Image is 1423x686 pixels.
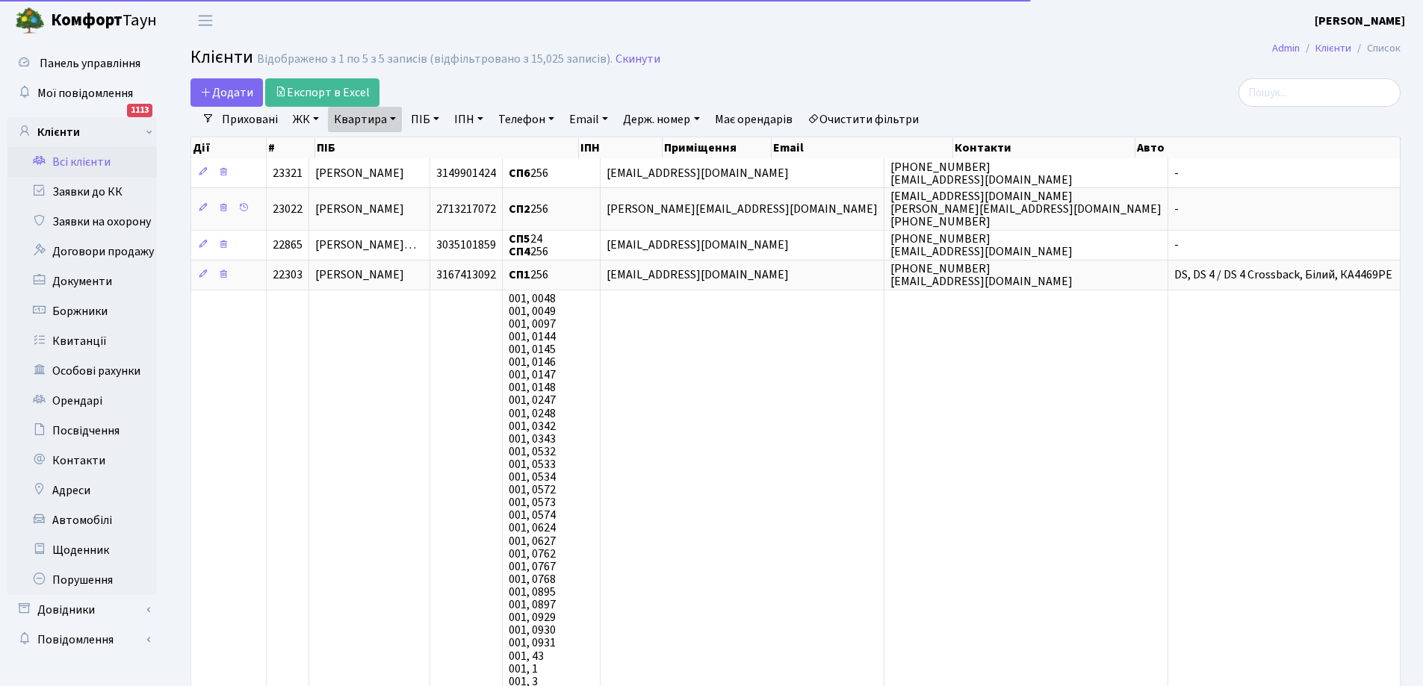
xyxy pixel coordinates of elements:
[15,6,45,36] img: logo.png
[1315,13,1405,29] b: [PERSON_NAME]
[7,49,157,78] a: Панель управління
[273,201,303,217] span: 23022
[953,137,1135,158] th: Контакти
[563,107,614,132] a: Email
[273,165,303,181] span: 23321
[216,107,284,132] a: Приховані
[7,416,157,446] a: Посвідчення
[7,595,157,625] a: Довідники
[7,446,157,475] a: Контакти
[37,85,133,102] span: Мої повідомлення
[315,137,579,158] th: ПІБ
[890,188,1162,230] span: [EMAIL_ADDRESS][DOMAIN_NAME] [PERSON_NAME][EMAIL_ADDRESS][DOMAIN_NAME] [PHONE_NUMBER]
[7,326,157,356] a: Квитанції
[7,565,157,595] a: Порушення
[616,52,660,66] a: Скинути
[607,201,878,217] span: [PERSON_NAME][EMAIL_ADDRESS][DOMAIN_NAME]
[509,231,548,260] span: 24 256
[7,386,157,416] a: Орендарі
[267,137,316,158] th: #
[7,475,157,505] a: Адреси
[7,207,157,237] a: Заявки на охорону
[1272,40,1300,56] a: Admin
[328,107,402,132] a: Квартира
[315,237,416,254] span: [PERSON_NAME]…
[607,267,789,284] span: [EMAIL_ADDRESS][DOMAIN_NAME]
[315,201,404,217] span: [PERSON_NAME]
[772,137,954,158] th: Email
[509,243,530,260] b: СП4
[127,104,152,117] div: 1113
[51,8,157,34] span: Таун
[7,356,157,386] a: Особові рахунки
[7,505,157,535] a: Автомобілі
[1174,267,1392,284] span: DS, DS 4 / DS 4 Crossback, Білий, КА4469РЕ
[287,107,325,132] a: ЖК
[617,107,705,132] a: Держ. номер
[7,147,157,177] a: Всі клієнти
[890,261,1073,290] span: [PHONE_NUMBER] [EMAIL_ADDRESS][DOMAIN_NAME]
[51,8,123,32] b: Комфорт
[7,237,157,266] a: Договори продажу
[1174,165,1179,181] span: -
[200,84,253,101] span: Додати
[436,237,496,254] span: 3035101859
[7,117,157,147] a: Клієнти
[663,137,772,158] th: Приміщення
[273,237,303,254] span: 22865
[448,107,489,132] a: ІПН
[7,78,157,108] a: Мої повідомлення1113
[436,165,496,181] span: 3149901424
[509,231,530,247] b: СП5
[509,201,530,217] b: СП2
[607,237,789,254] span: [EMAIL_ADDRESS][DOMAIN_NAME]
[1315,12,1405,30] a: [PERSON_NAME]
[492,107,560,132] a: Телефон
[191,137,267,158] th: Дії
[509,201,548,217] span: 256
[607,165,789,181] span: [EMAIL_ADDRESS][DOMAIN_NAME]
[890,159,1073,188] span: [PHONE_NUMBER] [EMAIL_ADDRESS][DOMAIN_NAME]
[187,8,224,33] button: Переключити навігацію
[257,52,613,66] div: Відображено з 1 по 5 з 5 записів (відфільтровано з 15,025 записів).
[273,267,303,284] span: 22303
[405,107,445,132] a: ПІБ
[579,137,662,158] th: ІПН
[315,267,404,284] span: [PERSON_NAME]
[265,78,379,107] a: Експорт в Excel
[1238,78,1401,107] input: Пошук...
[509,267,548,284] span: 256
[802,107,925,132] a: Очистити фільтри
[509,165,530,181] b: СП6
[7,296,157,326] a: Боржники
[7,177,157,207] a: Заявки до КК
[890,231,1073,260] span: [PHONE_NUMBER] [EMAIL_ADDRESS][DOMAIN_NAME]
[1351,40,1401,57] li: Список
[190,44,253,70] span: Клієнти
[1135,137,1401,158] th: Авто
[7,535,157,565] a: Щоденник
[509,267,530,284] b: СП1
[7,625,157,655] a: Повідомлення
[709,107,799,132] a: Має орендарів
[509,165,548,181] span: 256
[1315,40,1351,56] a: Клієнти
[436,267,496,284] span: 3167413092
[7,266,157,296] a: Документи
[436,201,496,217] span: 2713217072
[190,78,263,107] a: Додати
[40,55,140,72] span: Панель управління
[315,165,404,181] span: [PERSON_NAME]
[1174,237,1179,254] span: -
[1174,201,1179,217] span: -
[1250,33,1423,64] nav: breadcrumb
